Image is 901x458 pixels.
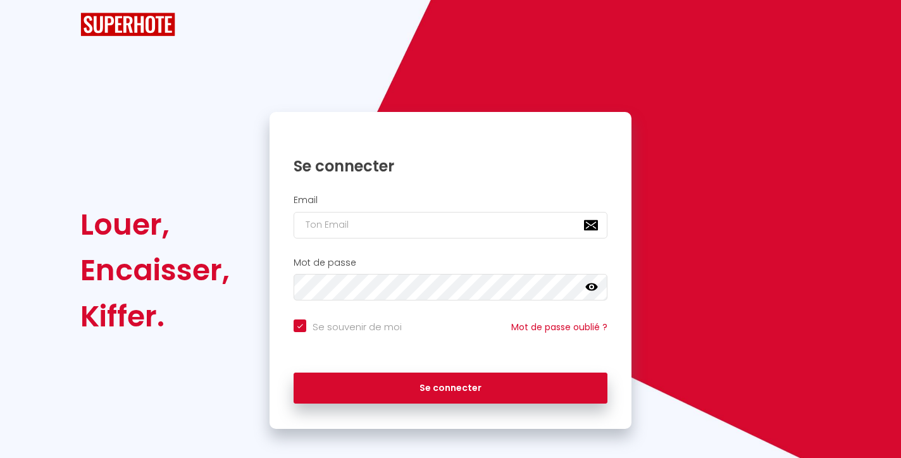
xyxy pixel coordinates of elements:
h2: Email [294,195,607,206]
img: SuperHote logo [80,13,175,36]
button: Se connecter [294,373,607,404]
button: Open LiveChat chat widget [10,5,48,43]
h2: Mot de passe [294,257,607,268]
a: Mot de passe oublié ? [511,321,607,333]
h1: Se connecter [294,156,607,176]
input: Ton Email [294,212,607,238]
div: Encaisser, [80,247,230,293]
div: Kiffer. [80,294,230,339]
div: Louer, [80,202,230,247]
